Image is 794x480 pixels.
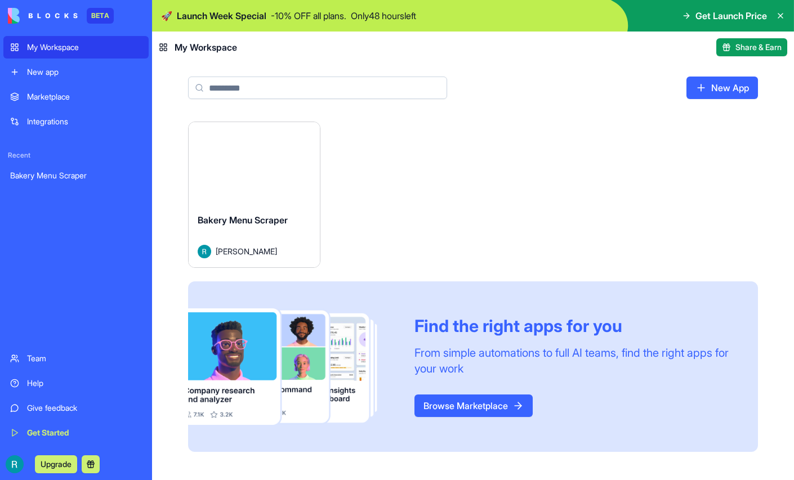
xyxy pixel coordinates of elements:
[27,353,142,364] div: Team
[3,347,149,370] a: Team
[414,345,731,376] div: From simple automations to full AI teams, find the right apps for your work
[177,9,266,23] span: Launch Week Special
[27,427,142,438] div: Get Started
[87,8,114,24] div: BETA
[3,36,149,59] a: My Workspace
[6,455,24,473] img: ACg8ocIQaqk-1tPQtzwxiZ7ZlP6dcFgbwUZ5nqaBNAw22a2oECoLioo=s96-c
[8,8,78,24] img: logo
[27,66,142,78] div: New app
[8,8,114,24] a: BETA
[35,455,77,473] button: Upgrade
[735,42,782,53] span: Share & Earn
[27,378,142,389] div: Help
[188,122,320,268] a: Bakery Menu ScraperAvatar[PERSON_NAME]
[35,458,77,469] a: Upgrade
[188,308,396,425] img: Frame_181_egmpey.png
[10,170,142,181] div: Bakery Menu Scraper
[161,9,172,23] span: 🚀
[27,42,142,53] div: My Workspace
[175,41,237,54] span: My Workspace
[695,9,767,23] span: Get Launch Price
[351,9,416,23] p: Only 48 hours left
[3,372,149,394] a: Help
[3,397,149,419] a: Give feedback
[3,86,149,108] a: Marketplace
[3,151,149,160] span: Recent
[716,38,787,56] button: Share & Earn
[414,316,731,336] div: Find the right apps for you
[198,214,288,226] span: Bakery Menu Scraper
[686,77,758,99] a: New App
[3,61,149,83] a: New app
[27,91,142,102] div: Marketplace
[198,245,211,258] img: Avatar
[271,9,346,23] p: - 10 % OFF all plans.
[414,394,533,417] a: Browse Marketplace
[3,421,149,444] a: Get Started
[27,116,142,127] div: Integrations
[216,245,277,257] span: [PERSON_NAME]
[3,164,149,187] a: Bakery Menu Scraper
[3,110,149,133] a: Integrations
[27,402,142,414] div: Give feedback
